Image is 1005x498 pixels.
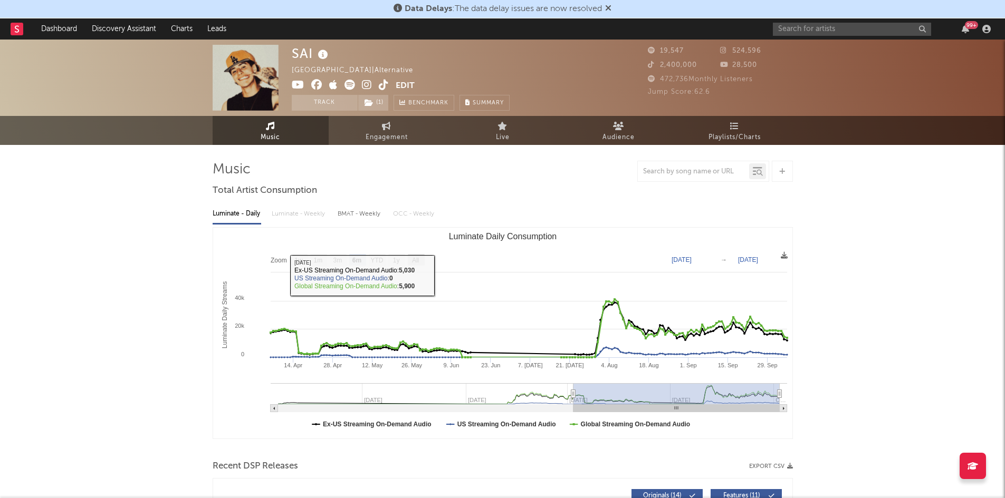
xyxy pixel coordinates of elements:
button: Edit [396,80,415,93]
span: Jump Score: 62.6 [648,89,710,95]
span: 472,736 Monthly Listeners [648,76,753,83]
a: Benchmark [394,95,454,111]
text: 18. Aug [639,362,658,368]
text: 6m [352,257,361,264]
a: Music [213,116,329,145]
input: Search for artists [773,23,931,36]
text: 29. Sep [757,362,777,368]
div: 99 + [965,21,978,29]
text: Luminate Daily Streams [221,281,228,348]
text: 40k [235,295,244,301]
text: 7. [DATE] [518,362,542,368]
text: 28. Apr [323,362,342,368]
text: 14. Apr [284,362,302,368]
a: Playlists/Charts [677,116,793,145]
span: Dismiss [605,5,611,13]
text: O… [776,397,786,403]
span: Engagement [366,131,408,144]
span: : The data delay issues are now resolved [405,5,602,13]
text: 1. Sep [679,362,696,368]
text: 4. Aug [601,362,617,368]
button: Export CSV [749,463,793,470]
div: [GEOGRAPHIC_DATA] | Alternative [292,64,425,77]
text: 1w [294,257,303,264]
text: 23. Jun [481,362,500,368]
span: Music [261,131,280,144]
div: BMAT - Weekly [338,205,382,223]
button: (1) [358,95,388,111]
a: Dashboard [34,18,84,40]
text: → [721,256,727,263]
span: Playlists/Charts [709,131,761,144]
text: [DATE] [738,256,758,263]
span: Data Delays [405,5,452,13]
text: 3m [333,257,342,264]
a: Audience [561,116,677,145]
div: Luminate - Daily [213,205,261,223]
a: Live [445,116,561,145]
span: 19,547 [648,47,684,54]
svg: Luminate Daily Consumption [213,228,792,438]
button: Summary [460,95,510,111]
text: 9. Jun [443,362,459,368]
a: Charts [164,18,200,40]
a: Discovery Assistant [84,18,164,40]
a: Leads [200,18,234,40]
span: Recent DSP Releases [213,460,298,473]
button: Track [292,95,358,111]
span: Benchmark [408,97,448,110]
span: Live [496,131,510,144]
text: 21. [DATE] [556,362,583,368]
text: 26. May [401,362,422,368]
text: 12. May [362,362,383,368]
span: 2,400,000 [648,62,697,69]
button: 99+ [962,25,969,33]
span: ( 1 ) [358,95,389,111]
text: Zoom [271,257,287,264]
span: Total Artist Consumption [213,184,317,197]
text: YTD [370,257,383,264]
span: 28,500 [720,62,757,69]
span: Audience [602,131,635,144]
span: Summary [473,100,504,106]
text: 1y [393,257,399,264]
text: Global Streaming On-Demand Audio [580,421,690,428]
span: 524,596 [720,47,761,54]
text: 20k [235,323,244,329]
text: Luminate Daily Consumption [448,232,557,241]
input: Search by song name or URL [638,168,749,176]
text: 15. Sep [717,362,738,368]
text: 1m [313,257,322,264]
text: [DATE] [672,256,692,263]
text: 0 [241,351,244,357]
text: All [411,257,418,264]
text: US Streaming On-Demand Audio [457,421,556,428]
text: Ex-US Streaming On-Demand Audio [323,421,432,428]
a: Engagement [329,116,445,145]
div: SAI [292,45,331,62]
